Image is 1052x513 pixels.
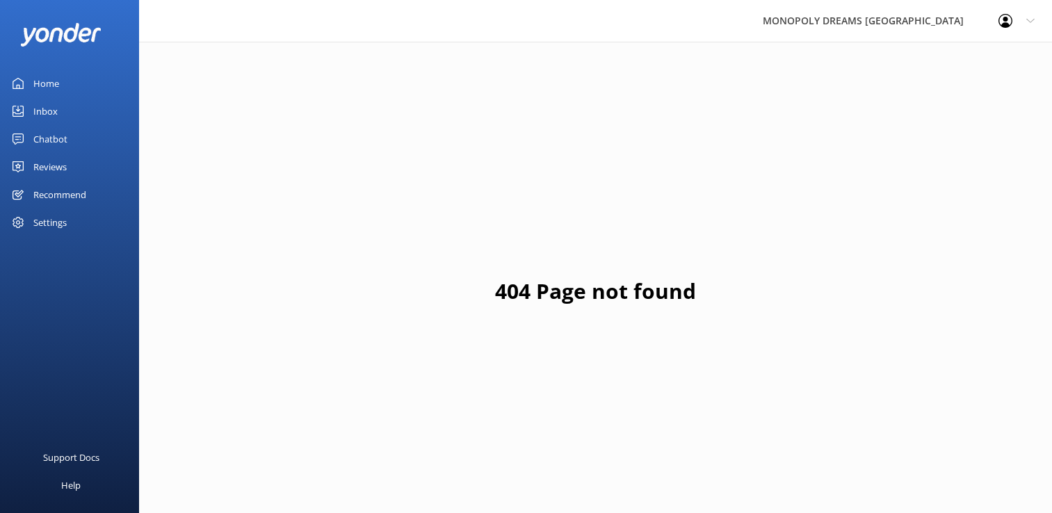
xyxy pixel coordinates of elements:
[33,181,86,209] div: Recommend
[33,97,58,125] div: Inbox
[43,443,99,471] div: Support Docs
[33,125,67,153] div: Chatbot
[61,471,81,499] div: Help
[495,275,696,308] h1: 404 Page not found
[33,70,59,97] div: Home
[33,153,67,181] div: Reviews
[21,23,101,46] img: yonder-white-logo.png
[33,209,67,236] div: Settings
